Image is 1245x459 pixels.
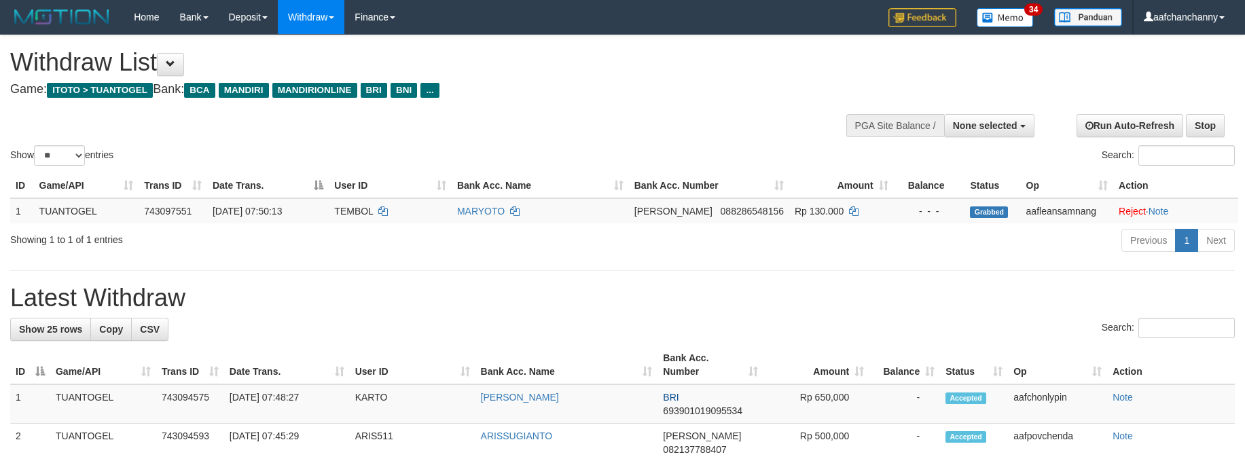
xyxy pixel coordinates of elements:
input: Search: [1138,318,1235,338]
img: MOTION_logo.png [10,7,113,27]
img: Button%20Memo.svg [977,8,1034,27]
td: aafchonlypin [1008,384,1107,424]
span: Show 25 rows [19,324,82,335]
a: Stop [1186,114,1225,137]
label: Search: [1102,145,1235,166]
th: User ID: activate to sort column ascending [329,173,452,198]
button: None selected [944,114,1034,137]
th: ID: activate to sort column descending [10,346,50,384]
td: - [869,384,940,424]
h4: Game: Bank: [10,83,816,96]
td: TUANTOGEL [50,384,156,424]
span: ... [420,83,439,98]
label: Search: [1102,318,1235,338]
span: Copy 082137788407 to clipboard [663,444,726,455]
h1: Withdraw List [10,49,816,76]
th: Date Trans.: activate to sort column ascending [224,346,350,384]
h1: Latest Withdraw [10,284,1235,312]
th: Op: activate to sort column ascending [1021,173,1114,198]
div: Showing 1 to 1 of 1 entries [10,227,509,246]
td: [DATE] 07:48:27 [224,384,350,424]
span: MANDIRI [219,83,269,98]
span: ITOTO > TUANTOGEL [47,83,153,98]
span: 743097551 [144,206,192,217]
span: Copy 693901019095534 to clipboard [663,405,742,416]
a: MARYOTO [457,206,505,217]
span: TEMBOL [334,206,373,217]
a: Show 25 rows [10,318,91,341]
a: 1 [1175,229,1198,252]
th: Bank Acc. Number: activate to sort column ascending [629,173,789,198]
a: Note [1149,206,1169,217]
span: Rp 130.000 [795,206,844,217]
th: Balance [894,173,965,198]
span: Copy [99,324,123,335]
a: CSV [131,318,168,341]
a: [PERSON_NAME] [481,392,559,403]
div: - - - [899,204,960,218]
span: BRI [361,83,387,98]
th: Action [1107,346,1235,384]
span: BNI [391,83,417,98]
th: Game/API: activate to sort column ascending [50,346,156,384]
span: BCA [184,83,215,98]
td: 743094575 [156,384,224,424]
th: Status: activate to sort column ascending [940,346,1008,384]
td: TUANTOGEL [34,198,139,223]
span: BRI [663,392,679,403]
th: Amount: activate to sort column ascending [789,173,894,198]
input: Search: [1138,145,1235,166]
span: MANDIRIONLINE [272,83,357,98]
th: Op: activate to sort column ascending [1008,346,1107,384]
th: Bank Acc. Name: activate to sort column ascending [475,346,658,384]
td: 1 [10,384,50,424]
span: Accepted [945,431,986,443]
span: Copy 088286548156 to clipboard [721,206,784,217]
th: Game/API: activate to sort column ascending [34,173,139,198]
td: 1 [10,198,34,223]
th: Date Trans.: activate to sort column descending [207,173,329,198]
th: Amount: activate to sort column ascending [763,346,869,384]
a: Next [1197,229,1235,252]
th: Action [1113,173,1238,198]
th: Status [964,173,1020,198]
a: Run Auto-Refresh [1077,114,1183,137]
th: Balance: activate to sort column ascending [869,346,940,384]
span: [PERSON_NAME] [663,430,741,441]
span: Grabbed [970,206,1008,218]
span: [DATE] 07:50:13 [213,206,282,217]
a: Note [1113,430,1133,441]
td: · [1113,198,1238,223]
a: Copy [90,318,132,341]
td: KARTO [350,384,475,424]
th: Trans ID: activate to sort column ascending [156,346,224,384]
span: None selected [953,120,1017,131]
td: Rp 650,000 [763,384,869,424]
div: PGA Site Balance / [846,114,944,137]
select: Showentries [34,145,85,166]
img: Feedback.jpg [888,8,956,27]
a: ARISSUGIANTO [481,430,553,441]
a: Note [1113,392,1133,403]
span: CSV [140,324,160,335]
td: aafleansamnang [1021,198,1114,223]
span: 34 [1024,3,1043,16]
img: panduan.png [1054,8,1122,26]
span: Accepted [945,392,986,404]
th: Bank Acc. Number: activate to sort column ascending [657,346,763,384]
label: Show entries [10,145,113,166]
a: Reject [1119,206,1146,217]
th: Bank Acc. Name: activate to sort column ascending [452,173,629,198]
span: [PERSON_NAME] [634,206,712,217]
th: User ID: activate to sort column ascending [350,346,475,384]
th: ID [10,173,34,198]
a: Previous [1121,229,1176,252]
th: Trans ID: activate to sort column ascending [139,173,207,198]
